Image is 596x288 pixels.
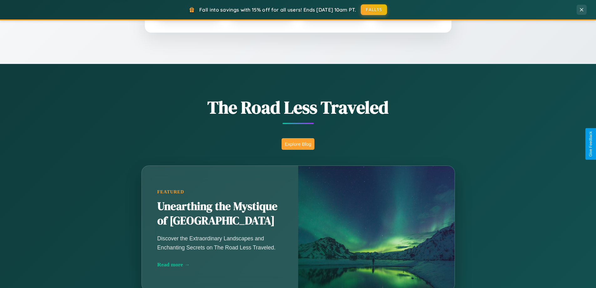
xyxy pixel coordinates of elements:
div: Featured [157,189,283,195]
p: Discover the Extraordinary Landscapes and Enchanting Secrets on The Road Less Traveled. [157,234,283,252]
span: Fall into savings with 15% off for all users! Ends [DATE] 10am PT. [199,7,356,13]
div: Give Feedback [588,131,593,157]
button: FALL15 [361,4,387,15]
button: Explore Blog [282,138,314,150]
div: Read more → [157,261,283,268]
h1: The Road Less Traveled [110,95,486,119]
h2: Unearthing the Mystique of [GEOGRAPHIC_DATA] [157,199,283,228]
